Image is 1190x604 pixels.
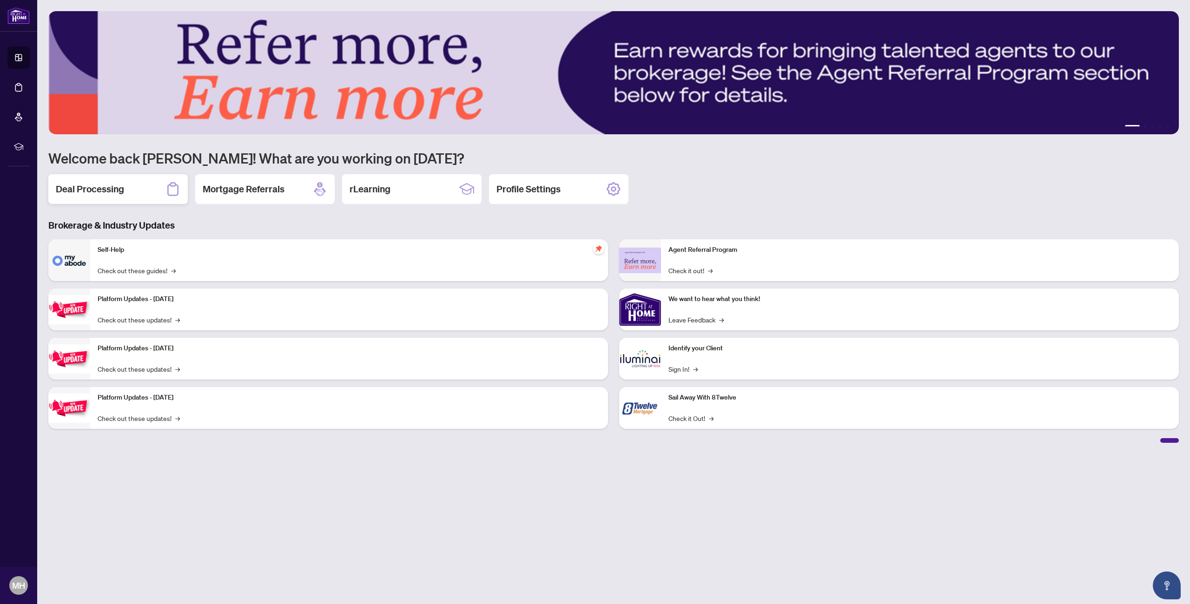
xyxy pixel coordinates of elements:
p: Platform Updates - [DATE] [98,294,601,304]
img: We want to hear what you think! [619,289,661,330]
span: MH [12,579,25,592]
img: Platform Updates - July 8, 2025 [48,344,90,374]
img: Agent Referral Program [619,248,661,273]
a: Check it out!→ [668,265,713,276]
p: Platform Updates - [DATE] [98,393,601,403]
p: Identify your Client [668,343,1171,354]
span: → [175,315,180,325]
span: → [175,413,180,423]
a: Check out these updates!→ [98,315,180,325]
h2: Deal Processing [56,183,124,196]
span: → [709,413,714,423]
p: Agent Referral Program [668,245,1171,255]
button: Open asap [1153,571,1181,599]
p: Self-Help [98,245,601,255]
img: Platform Updates - July 21, 2025 [48,295,90,324]
span: → [175,364,180,374]
button: 3 [1151,125,1155,129]
button: 5 [1166,125,1170,129]
img: Slide 0 [48,11,1179,134]
p: Platform Updates - [DATE] [98,343,601,354]
h2: Mortgage Referrals [203,183,284,196]
img: Self-Help [48,239,90,281]
img: Identify your Client [619,338,661,380]
span: → [708,265,713,276]
span: → [171,265,176,276]
h2: Profile Settings [496,183,561,196]
p: We want to hear what you think! [668,294,1171,304]
h2: rLearning [350,183,390,196]
a: Check out these updates!→ [98,413,180,423]
img: Platform Updates - June 23, 2025 [48,394,90,423]
button: 4 [1158,125,1162,129]
img: logo [7,7,30,24]
a: Leave Feedback→ [668,315,724,325]
h3: Brokerage & Industry Updates [48,219,1179,232]
span: → [719,315,724,325]
a: Check out these guides!→ [98,265,176,276]
button: 2 [1144,125,1147,129]
a: Check it Out!→ [668,413,714,423]
a: Check out these updates!→ [98,364,180,374]
span: pushpin [593,243,604,254]
img: Sail Away With 8Twelve [619,387,661,429]
span: → [693,364,698,374]
a: Sign In!→ [668,364,698,374]
button: 1 [1125,125,1140,129]
p: Sail Away With 8Twelve [668,393,1171,403]
h1: Welcome back [PERSON_NAME]! What are you working on [DATE]? [48,149,1179,167]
